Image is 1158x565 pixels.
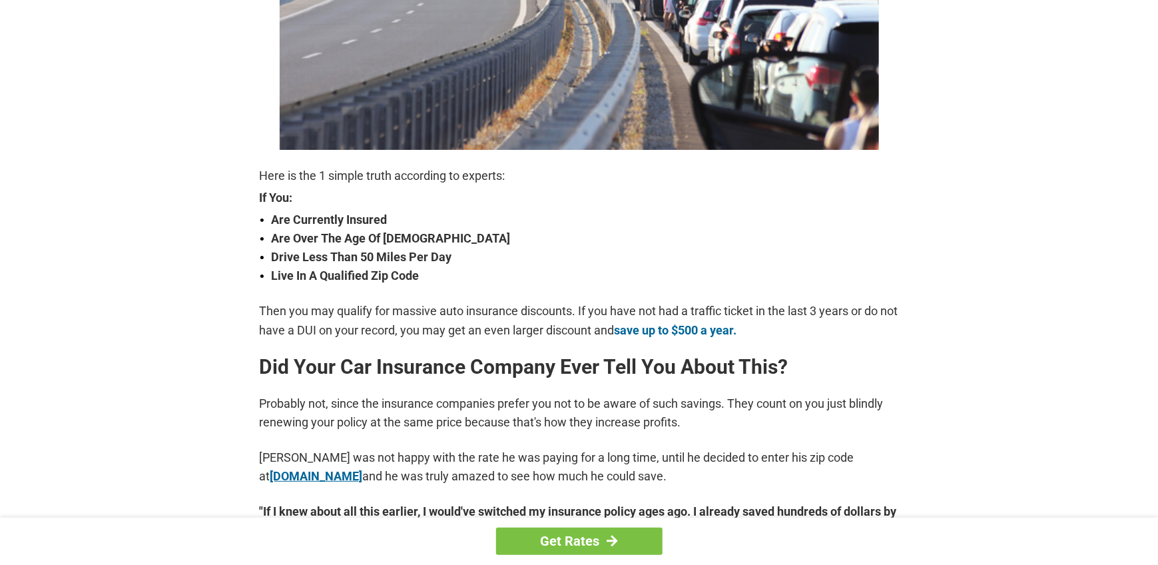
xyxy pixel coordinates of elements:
[615,323,737,337] a: save up to $500 a year.
[272,229,899,248] strong: Are Over The Age Of [DEMOGRAPHIC_DATA]
[272,267,899,285] strong: Live In A Qualified Zip Code
[270,469,363,483] a: [DOMAIN_NAME]
[272,248,899,267] strong: Drive Less Than 50 Miles Per Day
[260,394,899,432] p: Probably not, since the insurance companies prefer you not to be aware of such savings. They coun...
[260,502,899,540] strong: "If I knew about all this earlier, I would've switched my insurance policy ages ago. I already sa...
[260,192,899,204] strong: If You:
[260,356,899,378] h2: Did Your Car Insurance Company Ever Tell You About This?
[496,528,663,555] a: Get Rates
[260,448,899,486] p: [PERSON_NAME] was not happy with the rate he was paying for a long time, until he decided to ente...
[260,167,899,185] p: Here is the 1 simple truth according to experts:
[272,211,899,229] strong: Are Currently Insured
[260,302,899,339] p: Then you may qualify for massive auto insurance discounts. If you have not had a traffic ticket i...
